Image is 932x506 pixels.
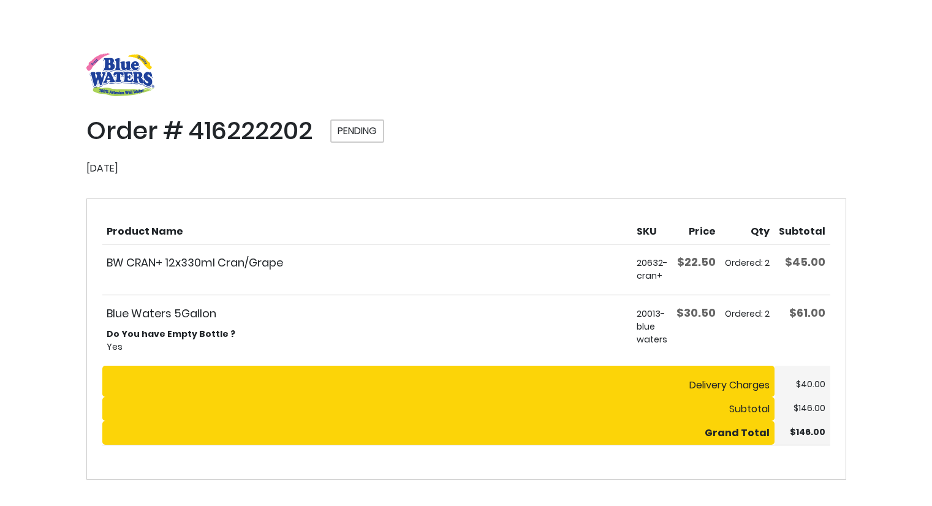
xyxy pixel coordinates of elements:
span: $146.00 [794,402,825,414]
th: Subtotal [102,397,775,421]
dd: Yes [107,341,627,353]
span: Pending [330,119,384,143]
th: SKU [632,214,672,244]
th: Subtotal [775,214,830,244]
a: store logo [86,53,154,96]
span: $146.00 [790,426,825,438]
span: $30.50 [676,305,716,320]
span: Ordered [725,257,765,269]
span: 2 [765,308,770,320]
td: 20013-blue waters [632,295,672,366]
strong: Grand Total [705,426,770,440]
th: Qty [721,214,775,244]
strong: BW CRAN+ 12x330ml Cran/Grape [107,254,627,271]
span: $61.00 [789,305,825,320]
span: 2 [765,257,770,269]
dt: Do You have Empty Bottle ? [107,328,627,341]
span: Delivery Charges [689,378,770,392]
span: $45.00 [785,254,825,270]
td: 20632-cran+ [632,244,672,295]
span: $40.00 [796,378,825,390]
strong: Blue Waters 5Gallon [107,305,627,322]
th: Product Name [102,214,632,244]
th: Price [672,214,721,244]
span: Ordered [725,308,765,320]
span: [DATE] [86,161,118,175]
span: $22.50 [677,254,716,270]
span: Order # 416222202 [86,113,313,148]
